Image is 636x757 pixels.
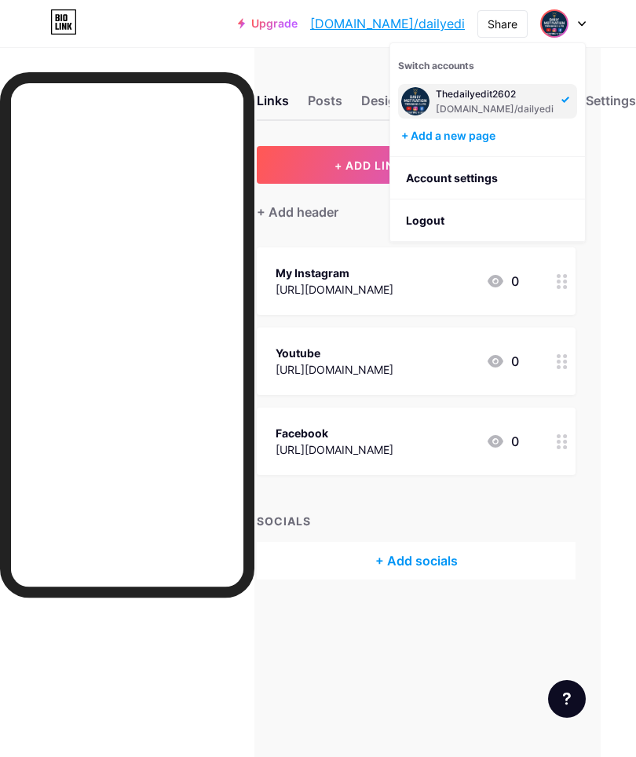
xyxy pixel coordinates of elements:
[257,146,480,184] button: + ADD LINK
[586,91,636,119] div: Settings
[390,157,585,199] a: Account settings
[390,199,585,242] li: Logout
[542,11,567,36] img: Daily Edits
[486,432,519,451] div: 0
[257,542,576,580] div: + Add socials
[257,513,576,529] div: SOCIALS
[361,91,404,119] div: Design
[401,128,577,144] div: + Add a new page
[276,345,393,361] div: Youtube
[486,352,519,371] div: 0
[401,87,429,115] img: Daily Edits
[276,425,393,441] div: Facebook
[238,17,298,30] a: Upgrade
[436,88,554,101] div: Thedailyedit2602
[488,16,517,32] div: Share
[276,265,393,281] div: My Instagram
[308,91,342,119] div: Posts
[310,14,465,33] a: [DOMAIN_NAME]/dailyedi
[257,203,338,221] div: + Add header
[257,91,289,119] div: Links
[436,103,554,115] div: [DOMAIN_NAME]/dailyedi
[276,441,393,458] div: [URL][DOMAIN_NAME]
[276,281,393,298] div: [URL][DOMAIN_NAME]
[486,272,519,291] div: 0
[398,60,474,71] span: Switch accounts
[276,361,393,378] div: [URL][DOMAIN_NAME]
[334,159,402,172] span: + ADD LINK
